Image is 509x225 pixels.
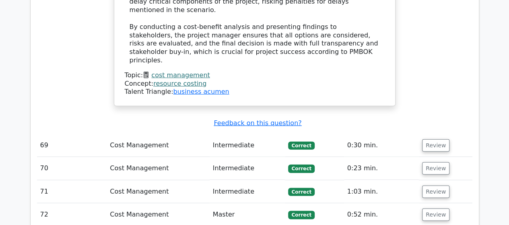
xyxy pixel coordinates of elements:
[107,157,209,180] td: Cost Management
[210,134,285,157] td: Intermediate
[288,142,314,150] span: Correct
[125,71,385,96] div: Talent Triangle:
[214,119,301,127] a: Feedback on this question?
[125,71,385,80] div: Topic:
[107,180,209,203] td: Cost Management
[422,139,449,152] button: Review
[422,162,449,175] button: Review
[288,211,314,219] span: Correct
[344,180,419,203] td: 1:03 min.
[210,157,285,180] td: Intermediate
[153,80,206,87] a: resource costing
[125,80,385,88] div: Concept:
[37,180,107,203] td: 71
[37,157,107,180] td: 70
[422,186,449,198] button: Review
[107,134,209,157] td: Cost Management
[173,88,229,95] a: business acumen
[344,134,419,157] td: 0:30 min.
[151,71,210,79] a: cost management
[37,134,107,157] td: 69
[422,208,449,221] button: Review
[288,165,314,173] span: Correct
[288,188,314,196] span: Correct
[344,157,419,180] td: 0:23 min.
[210,180,285,203] td: Intermediate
